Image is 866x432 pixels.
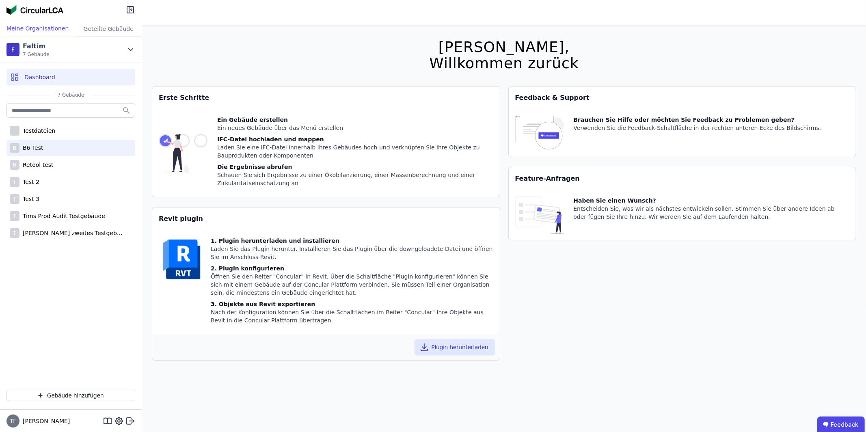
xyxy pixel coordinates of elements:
[10,228,19,238] div: T
[152,207,500,230] div: Revit plugin
[6,43,19,56] div: F
[19,161,54,169] div: Retool test
[19,127,56,135] div: Testdateien
[217,124,493,132] div: Ein neues Gebäude über das Menü erstellen
[10,194,19,204] div: T
[75,21,142,36] div: Geteilte Gebäude
[10,177,19,187] div: T
[19,229,125,237] div: [PERSON_NAME] zweites Testgebäude
[50,92,93,98] span: 7 Gebäude
[429,39,579,55] div: [PERSON_NAME],
[19,178,39,186] div: Test 2
[24,73,55,81] span: Dashboard
[574,205,850,221] div: Entscheiden Sie, was wir als nächstes entwickeln sollen. Stimmen Sie über andere Ideen ab oder fü...
[23,41,50,51] div: Faltim
[509,167,856,190] div: Feature-Anfragen
[211,272,493,297] div: Öffnen Sie den Reiter "Concular" in Revit. Über die Schaltfläche "Plugin konfigurieren" können Si...
[152,86,500,109] div: Erste Schritte
[19,212,105,220] div: Tims Prod Audit Testgebäude
[10,211,19,221] div: T
[10,160,19,170] div: R
[211,300,493,308] div: 3. Objekte aus Revit exportieren
[211,245,493,261] div: Laden Sie das Plugin herunter. Installieren Sie das Plugin über die downgeloadete Datei und öffne...
[509,86,856,109] div: Feedback & Support
[515,197,564,233] img: feature_request_tile-UiXE1qGU.svg
[159,237,204,282] img: revit-YwGVQcbs.svg
[211,264,493,272] div: 2. Plugin konfigurieren
[415,339,495,355] button: Plugin herunterladen
[217,116,493,124] div: Ein Gebäude erstellen
[10,143,19,153] div: B
[19,195,39,203] div: Test 3
[515,116,564,150] img: feedback-icon-HCTs5lye.svg
[217,163,493,171] div: Die Ergebnisse abrufen
[159,116,207,190] img: getting_started_tile-DrF_GRSv.svg
[217,135,493,143] div: IFC-Datei hochladen und mappen
[574,197,850,205] div: Haben Sie einen Wunsch?
[6,5,63,15] img: Concular
[19,144,43,152] div: B6 Test
[19,417,70,425] span: [PERSON_NAME]
[574,116,821,124] div: Brauchen Sie Hilfe oder möchten Sie Feedback zu Problemen geben?
[217,171,493,187] div: Schauen Sie sich Ergebnisse zu einer Ökobilanzierung, einer Massenberechnung und einer Zirkularit...
[10,419,16,423] span: TF
[6,390,135,401] button: Gebäude hinzufügen
[574,124,821,132] div: Verwenden Sie die Feedback-Schaltfläche in der rechten unteren Ecke des Bildschirms.
[211,308,493,324] div: Nach der Konfiguration können Sie über die Schaltflächen im Reiter "Concular" Ihre Objekte aus Re...
[211,237,493,245] div: 1. Plugin herunterladen und installieren
[23,51,50,58] span: 7 Gebäude
[217,143,493,160] div: Laden Sie eine IFC-Datei innerhalb Ihres Gebäudes hoch und verknüpfen Sie ihre Objekte zu Bauprod...
[429,55,579,71] div: Willkommen zurück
